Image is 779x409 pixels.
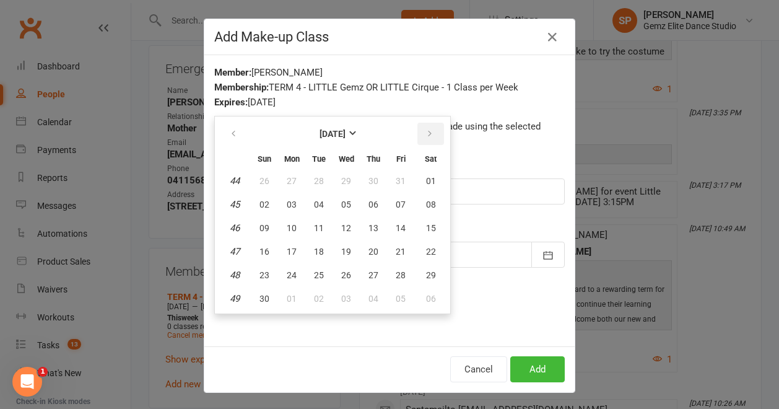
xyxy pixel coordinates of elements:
span: 22 [426,247,436,257]
span: 05 [341,200,351,209]
button: 23 [251,264,277,286]
button: 06 [360,193,386,216]
span: 26 [259,176,269,186]
span: 03 [287,200,297,209]
span: 01 [426,176,436,186]
small: Thursday [367,154,380,164]
span: 01 [287,294,297,304]
span: 10 [287,223,297,233]
span: 07 [396,200,406,209]
button: 10 [279,217,305,239]
button: Close [542,27,562,47]
span: 20 [368,247,378,257]
button: 21 [388,240,414,263]
strong: Member: [214,67,251,78]
span: 27 [287,176,297,186]
span: 28 [314,176,324,186]
span: 16 [259,247,269,257]
span: 30 [259,294,269,304]
span: 11 [314,223,324,233]
button: 03 [333,288,359,310]
button: 26 [333,264,359,286]
span: 18 [314,247,324,257]
button: 14 [388,217,414,239]
small: Sunday [258,154,271,164]
div: TERM 4 - LITTLE Gemz OR LITTLE Cirque - 1 Class per Week [214,80,565,95]
button: 27 [279,170,305,192]
button: 07 [388,193,414,216]
strong: Expires: [214,97,248,108]
span: 29 [341,176,351,186]
button: 19 [333,240,359,263]
span: 06 [426,294,436,304]
button: 25 [306,264,332,286]
small: Wednesday [339,154,354,164]
span: 06 [368,200,378,209]
button: 22 [415,240,446,263]
button: 18 [306,240,332,263]
strong: Membership: [214,82,269,93]
small: Saturday [425,154,437,164]
span: 21 [396,247,406,257]
small: Tuesday [312,154,326,164]
button: 01 [279,288,305,310]
button: 29 [415,264,446,286]
strong: [DATE] [320,129,346,139]
button: 31 [388,170,414,192]
span: 15 [426,223,436,233]
button: 17 [279,240,305,263]
em: 49 [230,293,240,304]
button: 15 [415,217,446,239]
span: 08 [426,200,436,209]
button: 06 [415,288,446,310]
span: 27 [368,270,378,280]
span: 17 [287,247,297,257]
button: 11 [306,217,332,239]
span: 12 [341,223,351,233]
span: 26 [341,270,351,280]
span: 30 [368,176,378,186]
span: 24 [287,270,297,280]
button: 05 [333,193,359,216]
button: 28 [388,264,414,286]
small: Monday [284,154,300,164]
span: 13 [368,223,378,233]
span: 23 [259,270,269,280]
span: 04 [314,200,324,209]
button: Cancel [450,356,507,382]
button: 28 [306,170,332,192]
button: 04 [360,288,386,310]
button: 12 [333,217,359,239]
button: 27 [360,264,386,286]
span: 29 [426,270,436,280]
em: 47 [230,246,240,257]
button: 20 [360,240,386,263]
button: 16 [251,240,277,263]
iframe: Intercom live chat [12,367,42,397]
span: 03 [341,294,351,304]
em: 48 [230,270,240,281]
button: 02 [251,193,277,216]
button: 04 [306,193,332,216]
span: 05 [396,294,406,304]
em: 44 [230,175,240,187]
button: 08 [415,193,446,216]
button: 29 [333,170,359,192]
h4: Add Make-up Class [214,29,565,45]
button: Add [510,356,565,382]
button: 01 [415,170,446,192]
span: 28 [396,270,406,280]
span: 04 [368,294,378,304]
div: [DATE] [214,95,565,110]
small: Friday [396,154,406,164]
button: 02 [306,288,332,310]
span: 02 [259,200,269,209]
div: [PERSON_NAME] [214,65,565,80]
em: 46 [230,222,240,234]
button: 30 [251,288,277,310]
button: 26 [251,170,277,192]
button: 03 [279,193,305,216]
button: 05 [388,288,414,310]
span: 14 [396,223,406,233]
span: 09 [259,223,269,233]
